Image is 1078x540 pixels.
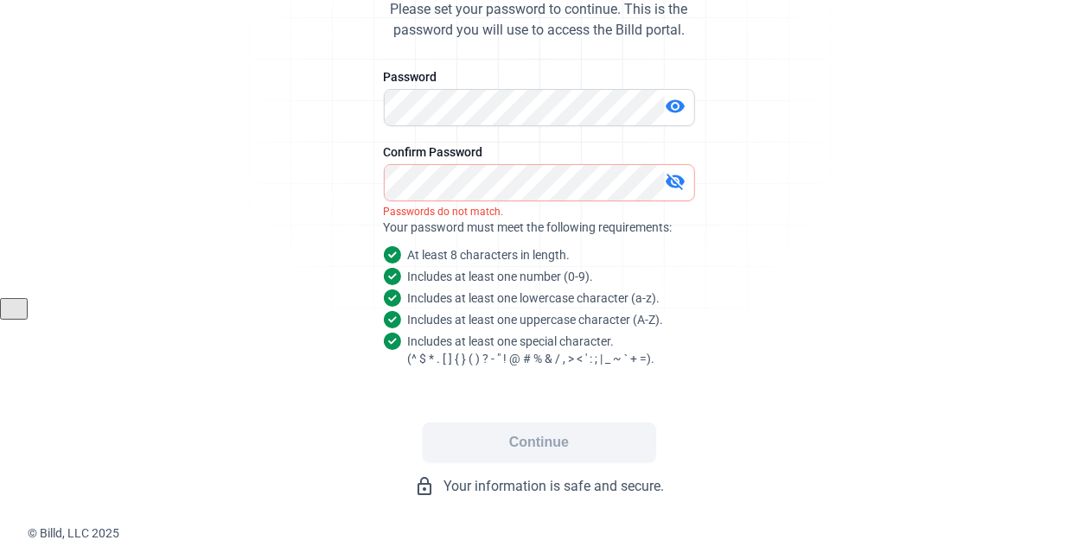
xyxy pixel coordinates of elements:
[408,311,664,328] snap: Includes at least one uppercase character (A-Z).
[423,422,656,462] button: Continue
[408,333,655,367] snap: Includes at least one special character. (^ $ * . [ ] { } ( ) ? - " ! @ # % & / , > < ' : ; | _ ~...
[414,476,435,497] mat-icon: lock_outline
[280,476,799,497] div: Your information is safe and secure.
